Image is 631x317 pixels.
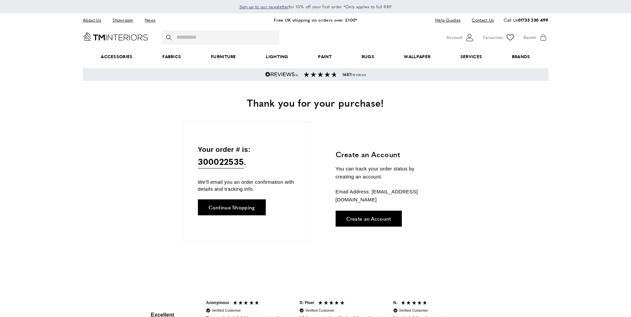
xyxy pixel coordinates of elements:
[274,17,357,23] a: Free UK shipping on orders over £100*
[497,47,545,67] a: Brands
[209,205,255,210] span: Continue Shopping
[446,34,462,41] span: Account
[233,300,261,307] div: 5 Stars
[342,72,366,77] span: reviews
[251,47,303,67] a: Lighting
[247,95,384,110] span: Thank you for your purchase!
[389,47,445,67] a: Wallpaper
[265,72,298,77] img: Reviews.io 5 stars
[336,188,434,204] p: Email Address: [EMAIL_ADDRESS][DOMAIN_NAME]
[342,71,351,77] strong: 1657
[483,33,515,43] a: Favourites
[303,47,347,67] a: Paint
[445,47,497,67] a: Services
[400,300,429,307] div: 5 Stars
[107,16,138,25] a: Showroom
[198,155,244,168] span: 300022535
[147,47,196,67] a: Fabrics
[305,308,334,313] div: Verified Customer
[198,199,266,215] a: Continue Shopping
[140,16,160,25] a: News
[304,72,337,77] img: Reviews section
[198,178,295,192] p: We'll email you an order confirmation with details and tracking info.
[196,47,251,67] a: Furniture
[336,165,434,181] p: You can track your order status by creating an account.
[206,300,229,306] div: Anonymous
[446,33,475,43] button: Customer Account
[518,17,549,23] a: 01733 230 499
[430,16,465,25] a: Help Guides
[300,300,315,306] div: D. Fluer
[239,3,289,10] a: Sign up to our newsletter
[336,149,434,159] h3: Create an Account
[83,32,148,41] a: Go to Home page
[318,300,347,307] div: 5 Stars
[239,4,392,10] span: for 10% off your first order *Only applies to full RRP
[198,144,295,169] p: Your order # is: .
[504,17,548,24] p: Call Us
[347,47,389,67] a: Rugs
[86,47,147,67] span: Accessories
[239,4,289,10] span: Sign up to our newsletter
[483,34,503,41] span: Favourites
[336,211,402,227] a: Create an Account
[346,216,391,221] span: Create an Account
[399,308,428,313] div: Verified Customer
[393,300,397,306] div: N.
[83,16,106,25] a: About Us
[166,30,173,45] button: Search
[467,16,494,25] a: Contact Us
[212,308,241,313] div: Verified Customer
